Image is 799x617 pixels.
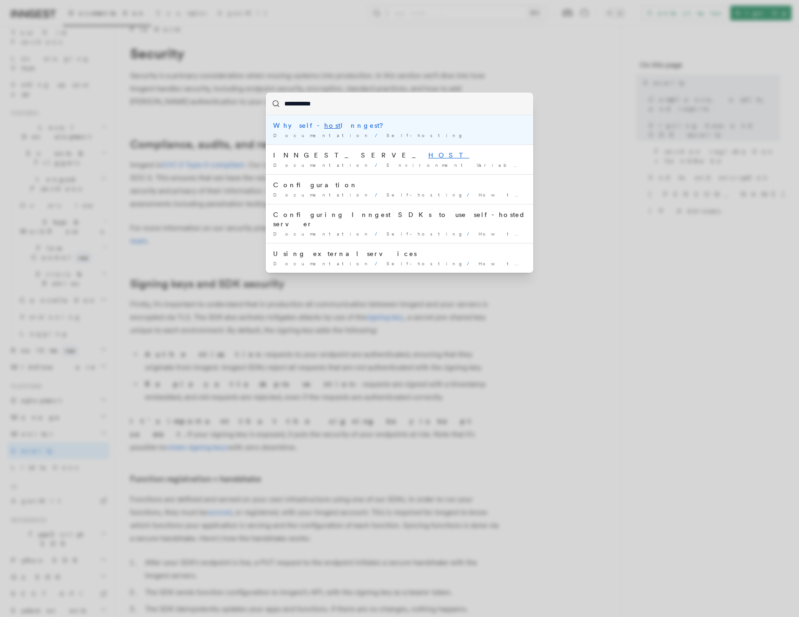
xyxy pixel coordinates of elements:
span: / [467,192,475,197]
span: Environment Variables [386,162,536,168]
span: Documentation [273,231,371,236]
span: How to self- Inngest [478,192,640,197]
span: / [375,192,383,197]
mark: host [324,122,341,129]
div: Why self- Inngest? [273,121,526,130]
mark: HOST [428,151,469,159]
span: Documentation [273,162,371,168]
span: / [467,231,475,236]
div: Using external services [273,249,526,258]
div: Configuration [273,180,526,190]
span: / [375,132,383,138]
span: / [467,261,475,266]
span: How to self- Inngest [478,261,640,266]
span: Self-hosting [386,192,463,197]
span: / [375,162,383,168]
span: / [375,231,383,236]
div: INNGEST_SERVE_ [273,151,526,160]
span: Self-hosting [386,132,463,138]
span: Documentation [273,132,371,138]
span: Self-hosting [386,231,463,236]
span: How to self- Inngest [478,231,640,236]
span: Self-hosting [386,261,463,266]
div: Configuring Inngest SDKs to use self-hosted server [273,210,526,229]
span: Documentation [273,192,371,197]
span: / [375,261,383,266]
span: Documentation [273,261,371,266]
